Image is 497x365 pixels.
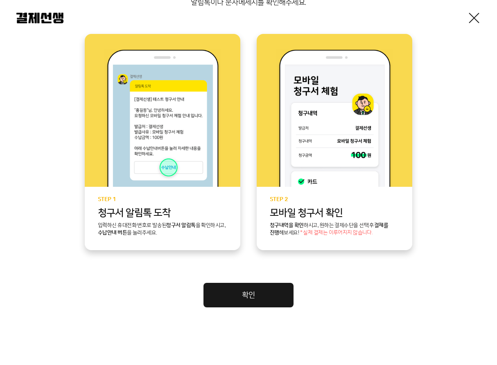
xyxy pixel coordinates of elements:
[270,222,399,237] p: 하시고, 원하는 결제수단을 선택 후 해보세요!
[270,222,304,228] b: 청구내역을 확인
[98,222,227,237] p: 입력하신 휴대전화 번호로 발송된 을 확인하시고, 을 눌러주세요.
[276,49,393,187] img: step2 이미지
[104,49,221,187] img: step1 이미지
[166,222,195,228] b: 청구서 알림톡
[98,208,227,219] p: 청구서 알림톡 도착
[98,230,127,235] b: 수납안내 버튼
[300,230,373,236] span: * 실제 결제는 이루어지지 않습니다.
[270,197,399,203] p: STEP 2
[270,208,399,219] p: 모바일 청구서 확인
[203,283,294,307] a: 확인
[16,13,63,23] img: 결제선생
[98,197,227,203] p: STEP 1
